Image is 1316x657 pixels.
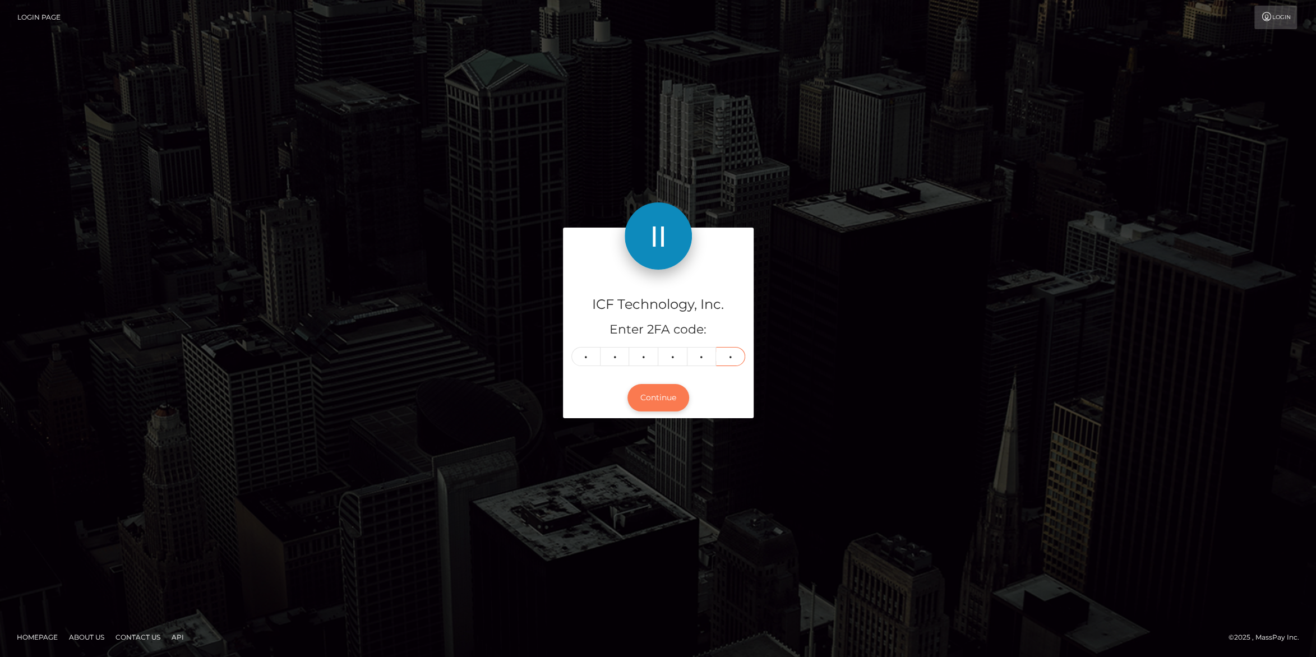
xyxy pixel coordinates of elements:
h5: Enter 2FA code: [571,321,745,339]
a: Login Page [17,6,61,29]
a: Homepage [12,628,62,646]
a: Login [1254,6,1297,29]
img: ICF Technology, Inc. [625,202,692,270]
div: © 2025 , MassPay Inc. [1229,631,1308,644]
a: Contact Us [111,628,165,646]
a: About Us [64,628,109,646]
h4: ICF Technology, Inc. [571,295,745,314]
button: Continue [627,384,689,411]
a: API [167,628,188,646]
